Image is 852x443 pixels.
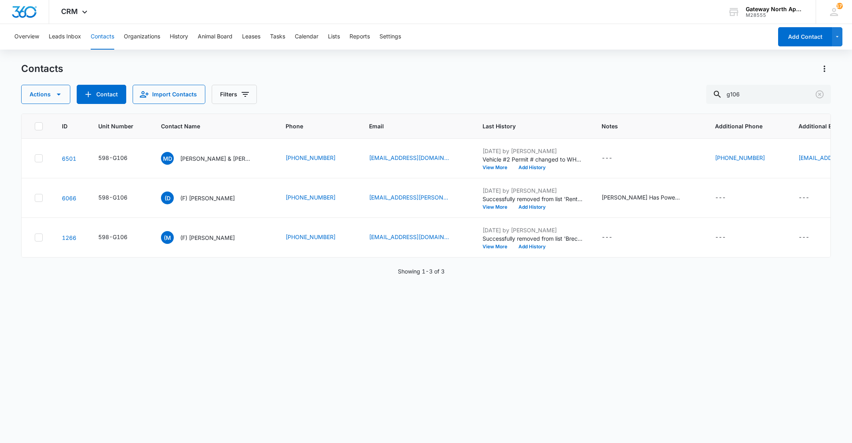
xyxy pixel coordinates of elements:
[602,193,696,203] div: Notes - Nick Has Power of Attorney over Diane - Select to Edit Field
[602,122,696,130] span: Notes
[369,193,463,203] div: Email - nick@kliebenstein.com - Select to Edit Field
[286,154,350,163] div: Phone - (720) 226-7869 - Select to Edit Field
[715,193,726,203] div: ---
[369,122,452,130] span: Email
[161,192,249,204] div: Contact Name - (F) Diane Roforth Smith - Select to Edit Field
[798,193,809,203] div: ---
[483,186,582,195] p: [DATE] by [PERSON_NAME]
[602,154,627,163] div: Notes - - Select to Edit Field
[161,122,255,130] span: Contact Name
[98,154,142,163] div: Unit Number - 598-G106 - Select to Edit Field
[14,24,39,50] button: Overview
[602,154,612,163] div: ---
[98,154,127,162] div: 598-G106
[483,234,582,243] p: Successfully removed from list 'Breckenridge'.
[369,154,463,163] div: Email - mariahduarte7727@gmail.com - Select to Edit Field
[161,152,174,165] span: MD
[286,122,338,130] span: Phone
[180,194,235,202] p: (F) [PERSON_NAME]
[295,24,318,50] button: Calendar
[746,6,804,12] div: account name
[161,231,174,244] span: (M
[369,154,449,162] a: [EMAIL_ADDRESS][DOMAIN_NAME]
[836,3,843,9] div: notifications count
[483,165,513,170] button: View More
[513,244,551,249] button: Add History
[286,154,336,162] a: [PHONE_NUMBER]
[61,7,78,16] span: CRM
[798,233,824,242] div: Additional Email - - Select to Edit Field
[62,234,76,241] a: Navigate to contact details page for (F) Marianne Jurkens
[62,195,76,202] a: Navigate to contact details page for (F) Diane Roforth Smith
[350,24,370,50] button: Reports
[369,233,463,242] div: Email - mjurkens@netscape.com - Select to Edit Field
[715,233,726,242] div: ---
[98,193,127,202] div: 598-G106
[602,233,612,242] div: ---
[715,154,779,163] div: Additional Phone - (720) 954-7998 - Select to Edit Field
[21,63,63,75] h1: Contacts
[212,85,257,104] button: Filters
[180,154,252,163] p: [PERSON_NAME] & [PERSON_NAME]
[98,193,142,203] div: Unit Number - 598-G106 - Select to Edit Field
[62,155,76,162] a: Navigate to contact details page for Mariah Duarte & Luis Padilla
[715,154,765,162] a: [PHONE_NUMBER]
[602,193,681,202] div: [PERSON_NAME] Has Power of Attorney over [PERSON_NAME]
[98,233,127,241] div: 598-G106
[483,205,513,210] button: View More
[818,62,831,75] button: Actions
[270,24,285,50] button: Tasks
[286,233,336,241] a: [PHONE_NUMBER]
[798,193,824,203] div: Additional Email - - Select to Edit Field
[161,152,266,165] div: Contact Name - Mariah Duarte & Luis Padilla - Select to Edit Field
[483,155,582,164] p: Vehicle #2 Permit # changed to WH 3058.
[161,192,174,204] span: (D
[91,24,114,50] button: Contacts
[715,122,779,130] span: Additional Phone
[813,88,826,101] button: Clear
[124,24,160,50] button: Organizations
[483,226,582,234] p: [DATE] by [PERSON_NAME]
[746,12,804,18] div: account id
[398,267,445,275] p: Showing 1-3 of 3
[180,233,235,242] p: (F) [PERSON_NAME]
[49,24,81,50] button: Leads Inbox
[286,233,350,242] div: Phone - (720) 442-5065 - Select to Edit Field
[798,233,809,242] div: ---
[21,85,70,104] button: Actions
[778,27,832,46] button: Add Contact
[170,24,188,50] button: History
[602,233,627,242] div: Notes - - Select to Edit Field
[836,3,843,9] span: 172
[286,193,336,202] a: [PHONE_NUMBER]
[77,85,126,104] button: Add Contact
[133,85,205,104] button: Import Contacts
[379,24,401,50] button: Settings
[483,147,582,155] p: [DATE] by [PERSON_NAME]
[98,122,142,130] span: Unit Number
[161,231,249,244] div: Contact Name - (F) Marianne Jurkens - Select to Edit Field
[369,233,449,241] a: [EMAIL_ADDRESS][DOMAIN_NAME]
[328,24,340,50] button: Lists
[62,122,68,130] span: ID
[715,233,740,242] div: Additional Phone - - Select to Edit Field
[706,85,831,104] input: Search Contacts
[483,122,571,130] span: Last History
[483,195,582,203] p: Successfully removed from list 'Renters Insurance Needed'.
[198,24,232,50] button: Animal Board
[369,193,449,202] a: [EMAIL_ADDRESS][PERSON_NAME][DOMAIN_NAME]
[483,244,513,249] button: View More
[286,193,350,203] div: Phone - (303) 210-7370 - Select to Edit Field
[513,205,551,210] button: Add History
[98,233,142,242] div: Unit Number - 598-G106 - Select to Edit Field
[715,193,740,203] div: Additional Phone - - Select to Edit Field
[242,24,260,50] button: Leases
[513,165,551,170] button: Add History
